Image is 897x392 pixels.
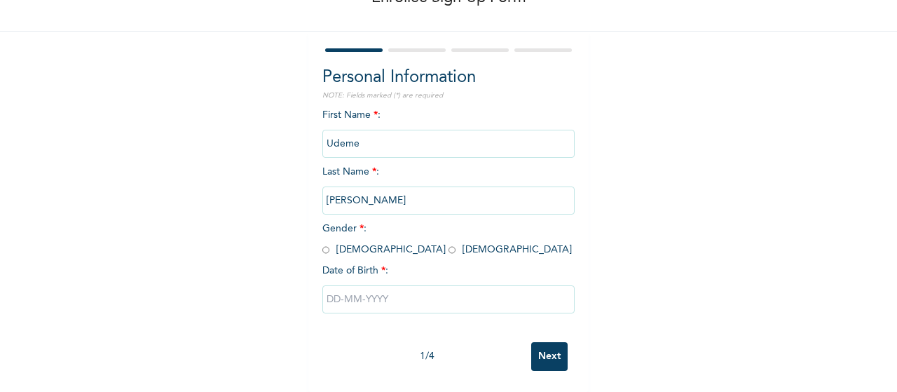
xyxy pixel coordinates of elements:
span: Date of Birth : [322,264,388,278]
h2: Personal Information [322,65,575,90]
input: Next [531,342,568,371]
input: Enter your last name [322,187,575,215]
span: Gender : [DEMOGRAPHIC_DATA] [DEMOGRAPHIC_DATA] [322,224,572,255]
span: First Name : [322,110,575,149]
span: Last Name : [322,167,575,205]
input: Enter your first name [322,130,575,158]
p: NOTE: Fields marked (*) are required [322,90,575,101]
div: 1 / 4 [322,349,531,364]
input: DD-MM-YYYY [322,285,575,313]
